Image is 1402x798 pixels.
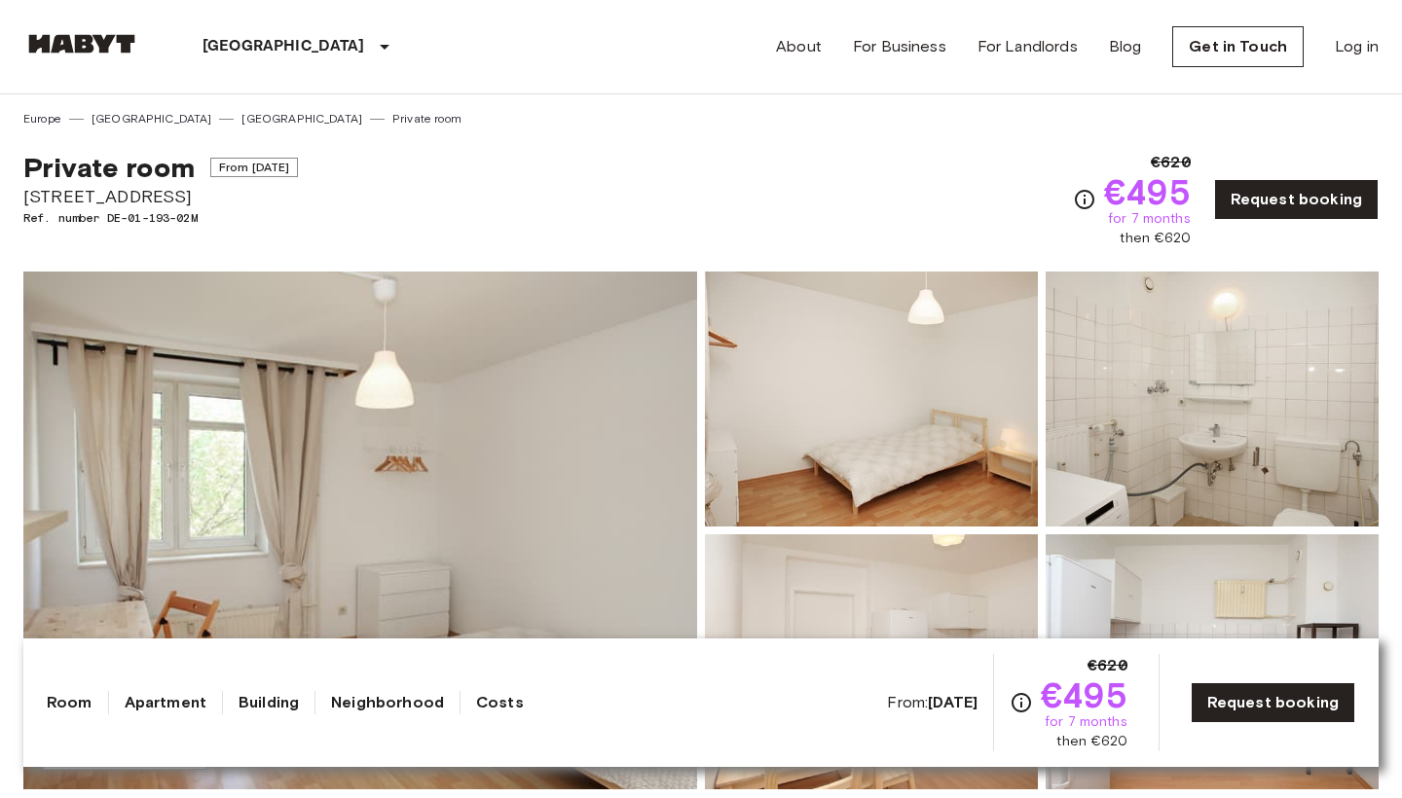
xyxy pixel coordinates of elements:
span: then €620 [1056,732,1126,751]
img: Picture of unit DE-01-193-02M [705,534,1038,789]
span: Private room [23,151,195,184]
span: €620 [1151,151,1191,174]
a: Costs [476,691,524,714]
a: Private room [392,110,461,127]
span: for 7 months [1045,712,1127,732]
span: €620 [1088,654,1127,677]
span: then €620 [1120,229,1190,248]
img: Picture of unit DE-01-193-02M [1046,534,1379,789]
span: for 7 months [1108,209,1191,229]
a: About [776,35,822,58]
a: Europe [23,110,61,127]
a: Request booking [1214,179,1379,220]
a: Get in Touch [1172,26,1304,67]
a: Blog [1109,35,1142,58]
p: [GEOGRAPHIC_DATA] [203,35,365,58]
span: €495 [1104,174,1191,209]
a: Room [47,691,92,714]
img: Picture of unit DE-01-193-02M [705,272,1038,526]
img: Picture of unit DE-01-193-02M [1046,272,1379,526]
b: [DATE] [928,693,978,711]
a: Apartment [125,691,206,714]
img: Habyt [23,34,140,54]
span: From: [887,692,978,713]
a: Building [239,691,299,714]
span: From [DATE] [210,158,299,177]
span: €495 [1041,677,1127,712]
a: [GEOGRAPHIC_DATA] [241,110,362,127]
span: Ref. number DE-01-193-02M [23,209,298,227]
a: [GEOGRAPHIC_DATA] [92,110,212,127]
a: Log in [1335,35,1379,58]
a: For Business [853,35,946,58]
svg: Check cost overview for full price breakdown. Please note that discounts apply to new joiners onl... [1010,691,1033,714]
span: [STREET_ADDRESS] [23,184,298,209]
a: Request booking [1191,682,1355,723]
svg: Check cost overview for full price breakdown. Please note that discounts apply to new joiners onl... [1073,188,1096,211]
img: Marketing picture of unit DE-01-193-02M [23,272,697,789]
a: Neighborhood [331,691,444,714]
a: For Landlords [978,35,1078,58]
